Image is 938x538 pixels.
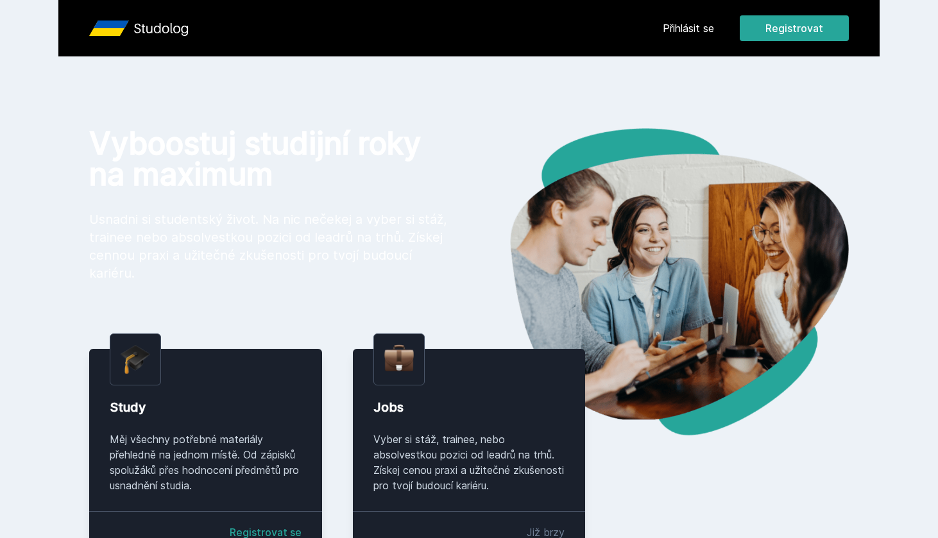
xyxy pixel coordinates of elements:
img: hero.png [469,128,849,435]
p: Usnadni si studentský život. Na nic nečekej a vyber si stáž, trainee nebo absolvestkou pozici od ... [89,210,448,282]
img: graduation-cap.png [121,344,150,374]
button: Registrovat [740,15,849,41]
div: Jobs [373,398,565,416]
a: Přihlásit se [663,21,714,36]
div: Vyber si stáž, trainee, nebo absolvestkou pozici od leadrů na trhů. Získej cenou praxi a užitečné... [373,432,565,493]
h1: Vyboostuj studijní roky na maximum [89,128,448,190]
div: Study [110,398,302,416]
div: Měj všechny potřebné materiály přehledně na jednom místě. Od zápisků spolužáků přes hodnocení pře... [110,432,302,493]
img: briefcase.png [384,342,414,374]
